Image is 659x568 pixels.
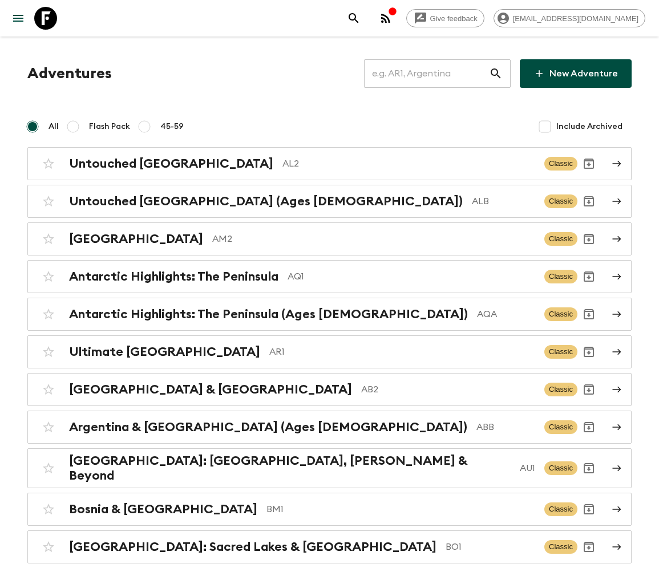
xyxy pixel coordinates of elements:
p: AU1 [520,461,535,475]
button: Archive [577,228,600,250]
a: Ultimate [GEOGRAPHIC_DATA]AR1ClassicArchive [27,335,632,368]
h2: [GEOGRAPHIC_DATA]: Sacred Lakes & [GEOGRAPHIC_DATA] [69,539,436,554]
span: Classic [544,270,577,283]
p: AR1 [269,345,535,359]
span: Classic [544,345,577,359]
button: Archive [577,416,600,439]
a: Argentina & [GEOGRAPHIC_DATA] (Ages [DEMOGRAPHIC_DATA])ABBClassicArchive [27,411,632,444]
h2: Antarctic Highlights: The Peninsula [69,269,278,284]
p: AB2 [361,383,535,396]
p: AM2 [212,232,535,246]
p: ALB [472,194,535,208]
h2: Antarctic Highlights: The Peninsula (Ages [DEMOGRAPHIC_DATA]) [69,307,468,322]
button: Archive [577,340,600,363]
h2: Ultimate [GEOGRAPHIC_DATA] [69,344,260,359]
h2: [GEOGRAPHIC_DATA] [69,232,203,246]
button: Archive [577,378,600,401]
button: Archive [577,152,600,175]
button: Archive [577,498,600,521]
span: Classic [544,194,577,208]
a: Untouched [GEOGRAPHIC_DATA] (Ages [DEMOGRAPHIC_DATA])ALBClassicArchive [27,185,632,218]
h2: [GEOGRAPHIC_DATA] & [GEOGRAPHIC_DATA] [69,382,352,397]
input: e.g. AR1, Argentina [364,58,489,90]
span: [EMAIL_ADDRESS][DOMAIN_NAME] [507,14,645,23]
button: Archive [577,457,600,480]
a: Bosnia & [GEOGRAPHIC_DATA]BM1ClassicArchive [27,493,632,526]
p: AL2 [282,157,535,171]
h1: Adventures [27,62,112,85]
h2: Untouched [GEOGRAPHIC_DATA] (Ages [DEMOGRAPHIC_DATA]) [69,194,463,209]
a: New Adventure [520,59,632,88]
span: Classic [544,420,577,434]
button: Archive [577,303,600,326]
span: Classic [544,157,577,171]
h2: Untouched [GEOGRAPHIC_DATA] [69,156,273,171]
span: Classic [544,461,577,475]
span: Classic [544,232,577,246]
a: Antarctic Highlights: The Peninsula (Ages [DEMOGRAPHIC_DATA])AQAClassicArchive [27,298,632,331]
h2: Argentina & [GEOGRAPHIC_DATA] (Ages [DEMOGRAPHIC_DATA]) [69,420,467,435]
a: [GEOGRAPHIC_DATA]AM2ClassicArchive [27,222,632,255]
p: AQA [477,307,535,321]
h2: [GEOGRAPHIC_DATA]: [GEOGRAPHIC_DATA], [PERSON_NAME] & Beyond [69,453,511,483]
a: Give feedback [406,9,484,27]
span: Classic [544,383,577,396]
div: [EMAIL_ADDRESS][DOMAIN_NAME] [494,9,645,27]
a: [GEOGRAPHIC_DATA]: Sacred Lakes & [GEOGRAPHIC_DATA]BO1ClassicArchive [27,530,632,563]
button: Archive [577,190,600,213]
p: BO1 [446,540,535,554]
span: All [48,121,59,132]
span: Give feedback [424,14,484,23]
p: AQ1 [288,270,535,283]
a: Untouched [GEOGRAPHIC_DATA]AL2ClassicArchive [27,147,632,180]
span: Classic [544,307,577,321]
button: search adventures [342,7,365,30]
button: Archive [577,265,600,288]
button: Archive [577,535,600,558]
p: BM1 [266,502,535,516]
span: Classic [544,502,577,516]
span: Classic [544,540,577,554]
span: Flash Pack [89,121,130,132]
a: [GEOGRAPHIC_DATA]: [GEOGRAPHIC_DATA], [PERSON_NAME] & BeyondAU1ClassicArchive [27,448,632,488]
a: [GEOGRAPHIC_DATA] & [GEOGRAPHIC_DATA]AB2ClassicArchive [27,373,632,406]
button: menu [7,7,30,30]
span: Include Archived [556,121,622,132]
a: Antarctic Highlights: The PeninsulaAQ1ClassicArchive [27,260,632,293]
span: 45-59 [160,121,184,132]
p: ABB [476,420,535,434]
h2: Bosnia & [GEOGRAPHIC_DATA] [69,502,257,517]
